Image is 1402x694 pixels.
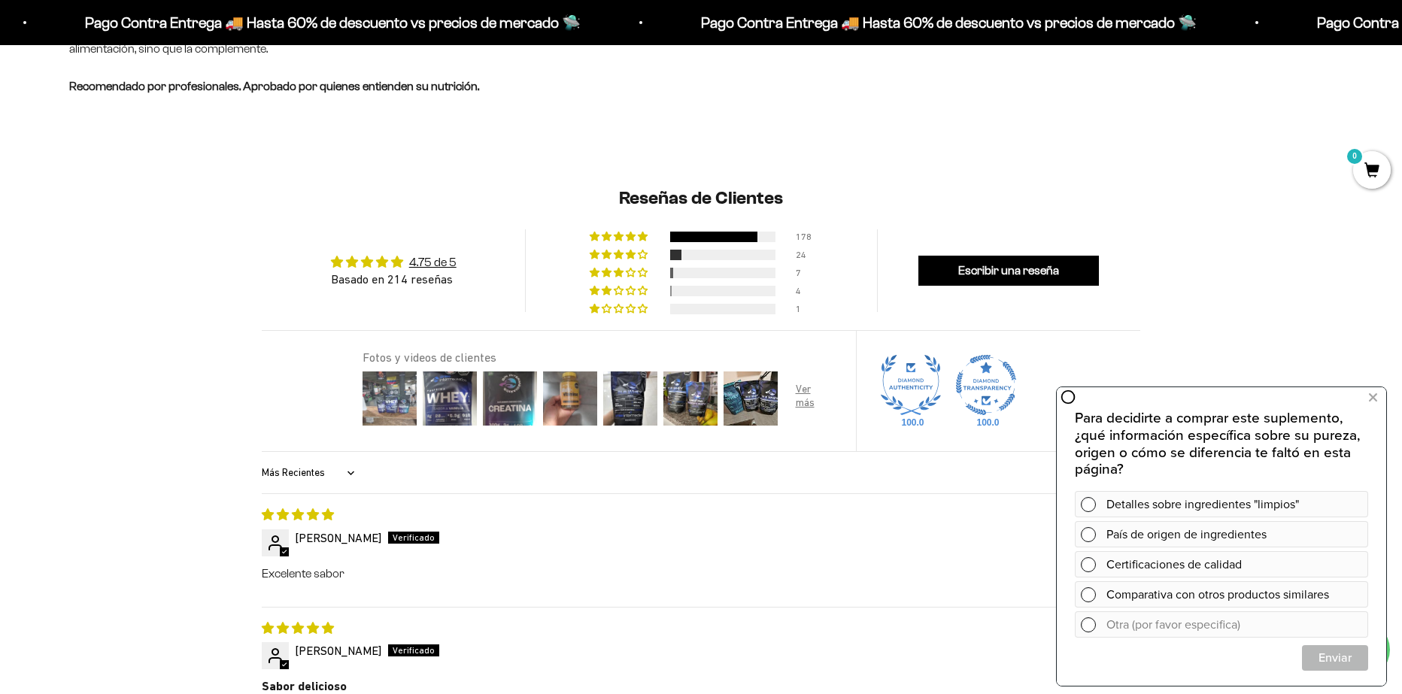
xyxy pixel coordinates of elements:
img: Judge.me Diamond Transparent Shop medal [956,355,1016,415]
a: Escribir una reseña [918,256,1099,286]
p: Excelente sabor [262,565,1140,582]
select: Sort dropdown [262,458,359,488]
h2: Reseñas de Clientes [262,186,1140,211]
span: 5 star review [262,621,334,635]
div: 2% (4) reviews with 2 star rating [590,286,650,296]
a: 4.75 de 5 [409,256,457,268]
a: 0 [1353,163,1391,180]
img: User picture [660,368,721,429]
div: 0% (1) reviews with 1 star rating [590,304,650,314]
img: User picture [360,368,420,429]
span: [PERSON_NAME] [295,644,381,657]
iframe: zigpoll-iframe [1057,386,1386,686]
div: 83% (178) reviews with 5 star rating [590,232,650,242]
img: User picture [480,368,540,429]
span: [PERSON_NAME] [295,531,381,544]
div: 11% (24) reviews with 4 star rating [590,250,650,260]
img: User picture [781,368,841,429]
div: Diamond Transparent Shop. Published 100% of verified reviews received in total [956,355,1016,419]
img: Judge.me Diamond Authentic Shop medal [881,355,941,415]
p: Pago Contra Entrega 🚚 Hasta 60% de descuento vs precios de mercado 🛸 [690,11,1186,35]
div: 100.0 [974,417,998,429]
div: Average rating is 4.75 stars [331,253,457,271]
div: Fotos y videos de clientes [363,349,838,365]
img: User picture [600,368,660,429]
div: 24 [796,250,814,260]
div: 100.0 [899,417,923,429]
div: Diamond Authentic Shop. 100% of published reviews are verified reviews [881,355,941,419]
span: 5 star review [262,508,334,521]
a: Judge.me Diamond Authentic Shop medal 100.0 [881,355,941,415]
img: User picture [721,368,781,429]
div: 4 [796,286,814,296]
div: 1 [796,304,814,314]
div: Basado en 214 reseñas [331,271,457,287]
div: 3% (7) reviews with 3 star rating [590,268,650,278]
a: Judge.me Diamond Transparent Shop medal 100.0 [956,355,1016,415]
p: Pago Contra Entrega 🚚 Hasta 60% de descuento vs precios de mercado 🛸 [74,11,570,35]
div: 178 [796,232,814,242]
img: User picture [540,368,600,429]
img: User picture [420,368,480,429]
div: 7 [796,268,814,278]
mark: 0 [1346,147,1364,165]
strong: Recomendado por profesionales. Aprobado por quienes entienden su nutrición. [69,80,479,92]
